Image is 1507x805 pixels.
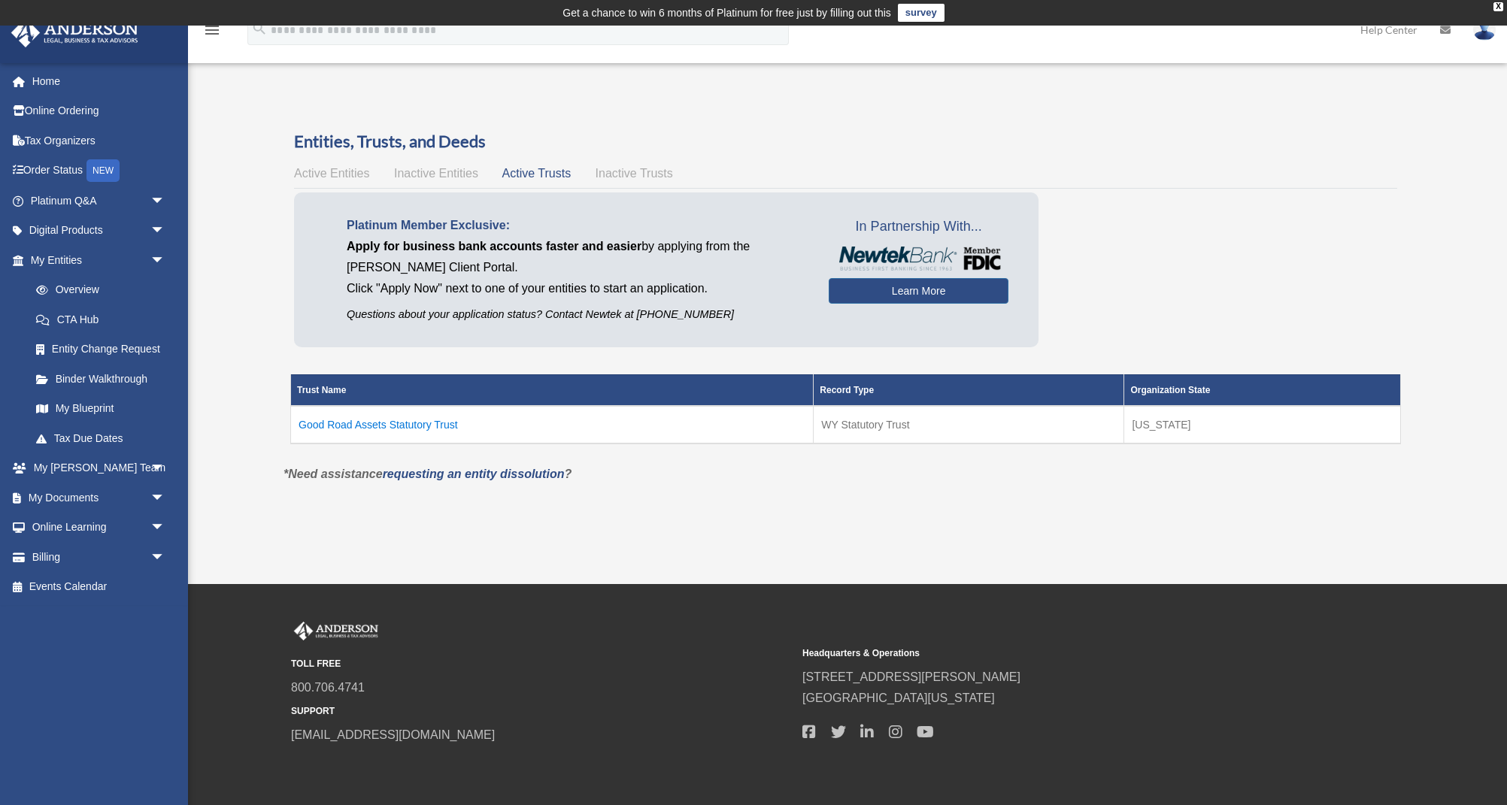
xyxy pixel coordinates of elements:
[11,96,188,126] a: Online Ordering
[1493,2,1503,11] div: close
[814,406,1124,443] td: WY Statutory Trust
[502,167,572,180] span: Active Trusts
[11,216,188,246] a: Digital Productsarrow_drop_down
[347,215,806,236] p: Platinum Member Exclusive:
[291,656,792,672] small: TOLL FREE
[203,21,221,39] i: menu
[836,247,1001,271] img: NewtekBankLogoSM.png
[11,186,188,216] a: Platinum Q&Aarrow_drop_down
[347,240,641,253] span: Apply for business bank accounts faster and easier
[150,513,180,543] span: arrow_drop_down
[294,167,369,180] span: Active Entities
[150,216,180,247] span: arrow_drop_down
[284,468,572,480] em: *Need assistance ?
[11,245,180,275] a: My Entitiesarrow_drop_down
[7,18,143,47] img: Anderson Advisors Platinum Portal
[11,542,188,572] a: Billingarrow_drop_down
[802,692,995,704] a: [GEOGRAPHIC_DATA][US_STATE]
[150,245,180,276] span: arrow_drop_down
[21,334,180,365] a: Entity Change Request
[11,513,188,543] a: Online Learningarrow_drop_down
[11,453,188,483] a: My [PERSON_NAME] Teamarrow_drop_down
[11,156,188,186] a: Order StatusNEW
[11,572,188,602] a: Events Calendar
[383,468,565,480] a: requesting an entity dissolution
[86,159,120,182] div: NEW
[251,20,268,37] i: search
[562,4,891,22] div: Get a chance to win 6 months of Platinum for free just by filling out this
[1124,374,1401,406] th: Organization State
[347,278,806,299] p: Click "Apply Now" next to one of your entities to start an application.
[829,278,1008,304] a: Learn More
[291,406,814,443] td: Good Road Assets Statutory Trust
[21,364,180,394] a: Binder Walkthrough
[11,126,188,156] a: Tax Organizers
[291,728,495,741] a: [EMAIL_ADDRESS][DOMAIN_NAME]
[291,681,365,694] a: 800.706.4741
[150,483,180,513] span: arrow_drop_down
[150,186,180,216] span: arrow_drop_down
[291,622,381,641] img: Anderson Advisors Platinum Portal
[291,704,792,719] small: SUPPORT
[347,236,806,278] p: by applying from the [PERSON_NAME] Client Portal.
[21,423,180,453] a: Tax Due Dates
[1124,406,1401,443] td: [US_STATE]
[11,66,188,96] a: Home
[11,483,188,513] a: My Documentsarrow_drop_down
[394,167,478,180] span: Inactive Entities
[21,394,180,424] a: My Blueprint
[291,374,814,406] th: Trust Name
[898,4,945,22] a: survey
[829,215,1008,239] span: In Partnership With...
[150,453,180,484] span: arrow_drop_down
[203,26,221,39] a: menu
[802,646,1303,661] small: Headquarters & Operations
[1473,19,1496,41] img: User Pic
[814,374,1124,406] th: Record Type
[802,670,1020,683] a: [STREET_ADDRESS][PERSON_NAME]
[150,542,180,573] span: arrow_drop_down
[21,304,180,334] a: CTA Hub
[294,130,1397,153] h3: Entities, Trusts, and Deeds
[596,167,673,180] span: Inactive Trusts
[21,275,173,305] a: Overview
[347,305,806,324] p: Questions about your application status? Contact Newtek at [PHONE_NUMBER]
